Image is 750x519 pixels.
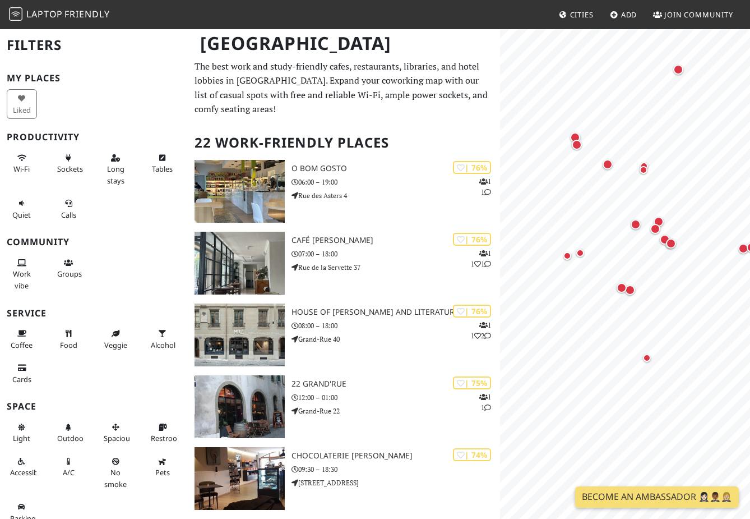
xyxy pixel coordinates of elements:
[151,340,175,350] span: Alcohol
[7,132,181,143] h3: Productivity
[54,324,84,354] button: Food
[7,359,37,388] button: Cards
[54,254,84,283] button: Groups
[7,401,181,412] h3: Space
[471,320,491,341] p: 1 1 2
[649,4,738,25] a: Join Community
[291,249,500,259] p: 07:00 – 18:00
[13,433,30,443] span: Natural light
[291,190,500,201] p: Rue des Asters 4
[60,340,77,350] span: Food
[637,163,650,177] div: Map marker
[291,307,500,317] h3: House of [PERSON_NAME] and Literature (MRL)
[671,62,686,77] div: Map marker
[561,249,574,263] div: Map marker
[7,452,37,482] button: Accessible
[7,418,37,448] button: Light
[10,467,44,477] span: Accessible
[54,194,84,224] button: Calls
[188,375,501,438] a: 22 grand'rue | 75% 11 22 grand'rue 12:00 – 01:00 Grand-Rue 22
[195,232,285,295] img: Café Bourdon
[291,477,500,488] p: [STREET_ADDRESS]
[7,237,181,247] h3: Community
[147,324,178,354] button: Alcohol
[453,376,491,389] div: | 75%
[12,374,31,384] span: Credit cards
[291,177,500,187] p: 06:00 – 19:00
[9,5,110,25] a: LaptopFriendly LaptopFriendly
[57,164,83,174] span: Power sockets
[100,324,131,354] button: Veggie
[658,232,672,247] div: Map marker
[291,392,500,403] p: 12:00 – 01:00
[57,433,86,443] span: Outdoor area
[54,418,84,448] button: Outdoor
[151,433,184,443] span: Restroom
[651,214,666,229] div: Map marker
[7,73,181,84] h3: My Places
[453,448,491,461] div: | 74%
[195,160,285,223] img: O Bom Gosto
[573,246,587,260] div: Map marker
[7,149,37,178] button: Wi-Fi
[554,4,598,25] a: Cities
[621,10,637,20] span: Add
[13,164,30,174] span: Stable Wi-Fi
[100,149,131,190] button: Long stays
[195,447,285,510] img: Chocolaterie Philippe Pascoët
[107,164,124,185] span: Long stays
[104,467,127,489] span: Smoke free
[570,137,584,152] div: Map marker
[147,149,178,178] button: Tables
[104,340,127,350] span: Veggie
[100,452,131,493] button: No smoke
[7,308,181,319] h3: Service
[479,392,491,413] p: 1 1
[479,176,491,198] p: 1 1
[291,164,500,173] h3: O Bom Gosto
[7,28,181,62] h2: Filters
[54,452,84,482] button: A/C
[648,222,663,236] div: Map marker
[605,4,642,25] a: Add
[188,304,501,366] a: House of Rousseau and Literature (MRL) | 76% 112 House of [PERSON_NAME] and Literature (MRL) 08:0...
[195,375,285,438] img: 22 grand'rue
[195,126,494,160] h2: 22 Work-Friendly Places
[188,160,501,223] a: O Bom Gosto | 76% 11 O Bom Gosto 06:00 – 19:00 Rue des Asters 4
[7,254,37,295] button: Work vibe
[291,451,500,461] h3: Chocolaterie [PERSON_NAME]
[623,283,637,297] div: Map marker
[57,269,82,279] span: Group tables
[63,467,75,477] span: Air conditioned
[13,269,31,290] span: People working
[637,159,651,173] div: Map marker
[152,164,173,174] span: Work-friendly tables
[195,59,494,117] p: The best work and study-friendly cafes, restaurants, libraries, and hotel lobbies in [GEOGRAPHIC_...
[614,281,629,295] div: Map marker
[664,10,733,20] span: Join Community
[26,8,63,20] span: Laptop
[663,236,677,251] div: Map marker
[12,210,31,220] span: Quiet
[195,304,285,366] img: House of Rousseau and Literature (MRL)
[7,324,37,354] button: Coffee
[453,233,491,246] div: | 76%
[61,210,76,220] span: Video/audio calls
[453,305,491,318] div: | 76%
[100,418,131,448] button: Spacious
[664,236,678,251] div: Map marker
[9,7,22,21] img: LaptopFriendly
[147,452,178,482] button: Pets
[291,236,500,245] h3: Café [PERSON_NAME]
[54,149,84,178] button: Sockets
[640,351,654,365] div: Map marker
[628,217,643,232] div: Map marker
[570,10,594,20] span: Cities
[291,406,500,416] p: Grand-Rue 22
[453,161,491,174] div: | 76%
[291,262,500,273] p: Rue de la Servette 37
[11,340,33,350] span: Coffee
[188,232,501,295] a: Café Bourdon | 76% 111 Café [PERSON_NAME] 07:00 – 18:00 Rue de la Servette 37
[291,320,500,331] p: 08:00 – 18:00
[7,194,37,224] button: Quiet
